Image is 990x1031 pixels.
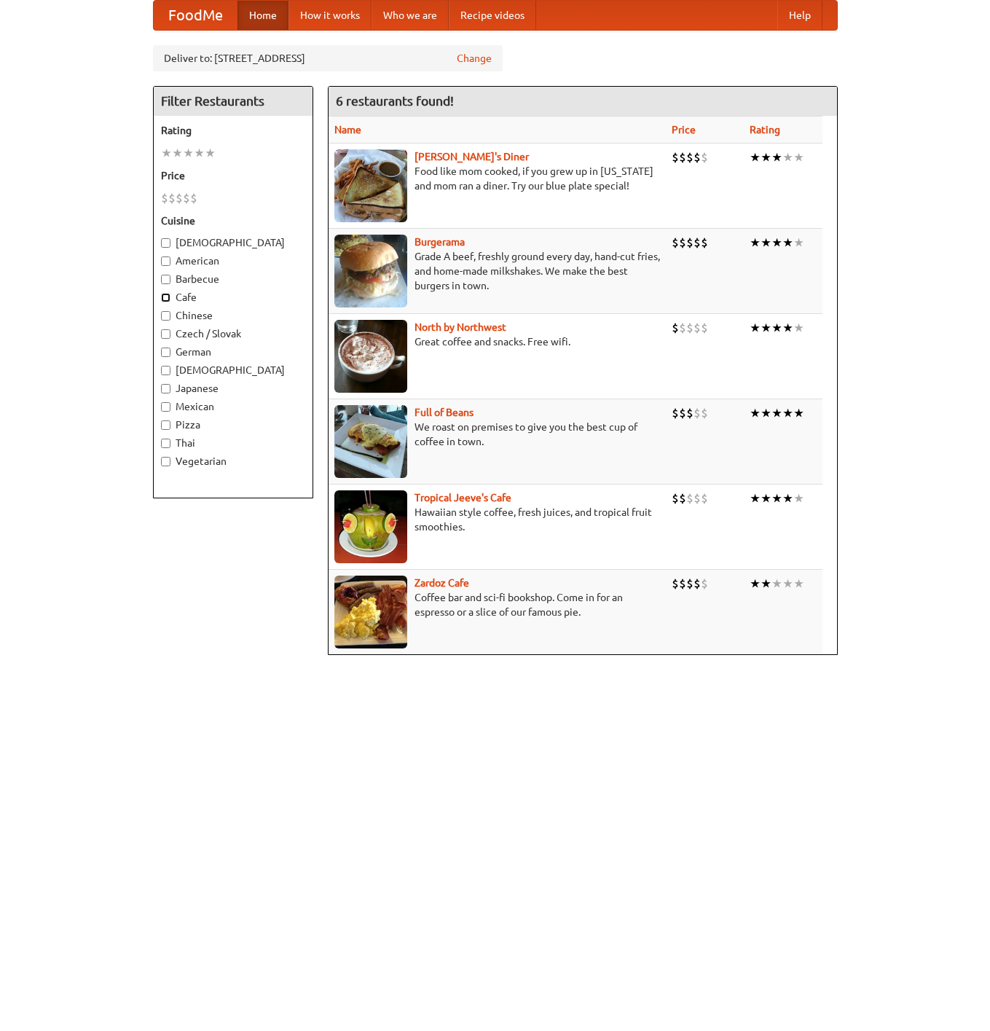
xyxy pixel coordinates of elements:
[750,124,780,136] a: Rating
[793,490,804,506] li: ★
[161,256,170,266] input: American
[777,1,822,30] a: Help
[415,151,529,162] a: [PERSON_NAME]'s Diner
[161,454,305,469] label: Vegetarian
[694,149,701,165] li: $
[336,94,454,108] ng-pluralize: 6 restaurants found!
[161,439,170,448] input: Thai
[415,577,469,589] a: Zardoz Cafe
[415,492,511,503] a: Tropical Jeeve's Cafe
[761,405,771,421] li: ★
[449,1,536,30] a: Recipe videos
[161,345,305,359] label: German
[761,320,771,336] li: ★
[686,405,694,421] li: $
[672,149,679,165] li: $
[694,405,701,421] li: $
[190,190,197,206] li: $
[679,320,686,336] li: $
[701,320,708,336] li: $
[701,405,708,421] li: $
[334,334,660,349] p: Great coffee and snacks. Free wifi.
[334,590,660,619] p: Coffee bar and sci-fi bookshop. Come in for an espresso or a slice of our famous pie.
[672,576,679,592] li: $
[161,329,170,339] input: Czech / Slovak
[161,254,305,268] label: American
[457,51,492,66] a: Change
[694,320,701,336] li: $
[694,490,701,506] li: $
[701,149,708,165] li: $
[237,1,288,30] a: Home
[750,149,761,165] li: ★
[679,405,686,421] li: $
[334,490,407,563] img: jeeves.jpg
[415,321,506,333] a: North by Northwest
[161,238,170,248] input: [DEMOGRAPHIC_DATA]
[686,235,694,251] li: $
[161,366,170,375] input: [DEMOGRAPHIC_DATA]
[161,272,305,286] label: Barbecue
[694,235,701,251] li: $
[761,149,771,165] li: ★
[750,320,761,336] li: ★
[771,235,782,251] li: ★
[686,149,694,165] li: $
[771,320,782,336] li: ★
[793,576,804,592] li: ★
[793,405,804,421] li: ★
[782,490,793,506] li: ★
[161,311,170,321] input: Chinese
[672,320,679,336] li: $
[771,576,782,592] li: ★
[701,576,708,592] li: $
[161,399,305,414] label: Mexican
[750,405,761,421] li: ★
[334,405,407,478] img: beans.jpg
[701,235,708,251] li: $
[161,420,170,430] input: Pizza
[672,124,696,136] a: Price
[334,235,407,307] img: burgerama.jpg
[161,363,305,377] label: [DEMOGRAPHIC_DATA]
[415,236,465,248] a: Burgerama
[176,190,183,206] li: $
[161,348,170,357] input: German
[750,490,761,506] li: ★
[183,190,190,206] li: $
[793,149,804,165] li: ★
[161,290,305,305] label: Cafe
[679,235,686,251] li: $
[372,1,449,30] a: Who we are
[679,490,686,506] li: $
[161,457,170,466] input: Vegetarian
[161,168,305,183] h5: Price
[679,149,686,165] li: $
[334,420,660,449] p: We roast on premises to give you the best cup of coffee in town.
[701,490,708,506] li: $
[679,576,686,592] li: $
[782,405,793,421] li: ★
[161,384,170,393] input: Japanese
[161,402,170,412] input: Mexican
[161,381,305,396] label: Japanese
[771,405,782,421] li: ★
[782,576,793,592] li: ★
[686,320,694,336] li: $
[161,275,170,284] input: Barbecue
[334,124,361,136] a: Name
[161,293,170,302] input: Cafe
[672,490,679,506] li: $
[750,235,761,251] li: ★
[161,326,305,341] label: Czech / Slovak
[793,320,804,336] li: ★
[415,407,474,418] a: Full of Beans
[161,436,305,450] label: Thai
[172,145,183,161] li: ★
[672,235,679,251] li: $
